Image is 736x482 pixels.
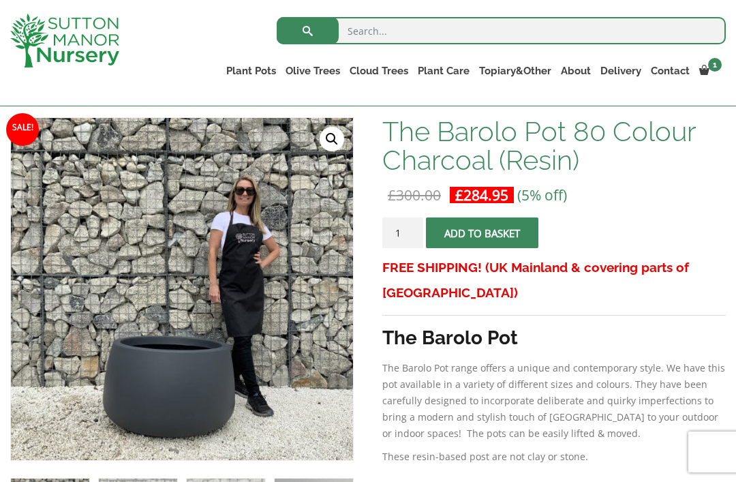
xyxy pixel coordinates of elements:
img: logo [10,14,119,67]
input: Product quantity [382,217,423,248]
a: Topiary&Other [474,61,556,80]
a: About [556,61,596,80]
span: Sale! [6,113,39,146]
span: £ [388,185,396,205]
a: Cloud Trees [345,61,413,80]
strong: The Barolo Pot [382,327,518,349]
bdi: 284.95 [455,185,508,205]
a: Plant Pots [221,61,281,80]
a: Contact [646,61,694,80]
h1: The Barolo Pot 80 Colour Charcoal (Resin) [382,117,726,175]
a: Delivery [596,61,646,80]
a: View full-screen image gallery [320,127,344,151]
button: Add to basket [426,217,538,248]
a: Plant Care [413,61,474,80]
bdi: 300.00 [388,185,441,205]
span: (5% off) [517,185,567,205]
a: 1 [694,61,726,80]
a: Olive Trees [281,61,345,80]
p: The Barolo Pot range offers a unique and contemporary style. We have this pot available in a vari... [382,360,726,442]
h3: FREE SHIPPING! (UK Mainland & covering parts of [GEOGRAPHIC_DATA]) [382,255,726,305]
span: 1 [708,58,722,72]
p: These resin-based post are not clay or stone. [382,449,726,465]
span: £ [455,185,463,205]
input: Search... [277,17,726,44]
